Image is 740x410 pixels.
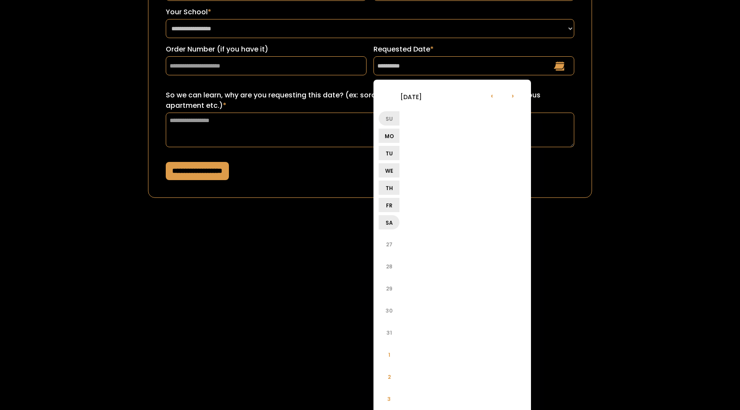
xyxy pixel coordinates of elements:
[379,388,399,409] li: 3
[502,85,523,106] li: ›
[379,366,399,387] li: 2
[166,44,367,55] label: Order Number (if you have it)
[379,234,399,255] li: 27
[379,146,399,160] li: Tu
[379,111,399,126] li: Su
[379,344,399,365] li: 1
[379,181,399,195] li: Th
[379,322,399,343] li: 31
[379,215,399,229] li: Sa
[379,198,399,212] li: Fr
[482,85,502,106] li: ‹
[379,129,399,143] li: Mo
[373,44,574,55] label: Requested Date
[166,7,574,17] label: Your School
[379,86,444,107] li: [DATE]
[379,163,399,178] li: We
[379,256,399,277] li: 28
[166,90,574,111] label: So we can learn, why are you requesting this date? (ex: sorority recruitment, lease turn over for...
[379,278,399,299] li: 29
[379,300,399,321] li: 30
